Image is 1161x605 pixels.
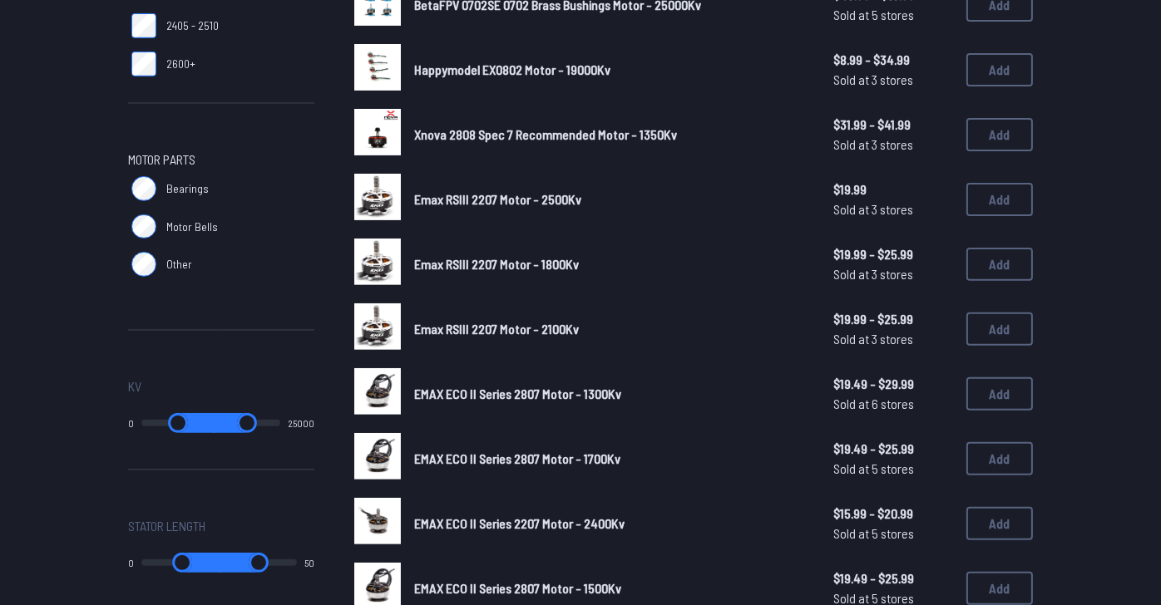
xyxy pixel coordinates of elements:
[833,135,953,155] span: Sold at 3 stores
[414,580,621,596] span: EMAX ECO II Series 2807 Motor - 1500Kv
[414,126,677,142] span: Xnova 2808 Spec 7 Recommended Motor - 1350Kv
[414,386,621,401] span: EMAX ECO II Series 2807 Motor - 1300Kv
[414,61,610,77] span: Happymodel EX0802 Motor - 19000Kv
[354,174,401,225] a: image
[966,377,1033,411] button: Add
[414,254,807,274] a: Emax RSIII 2207 Motor - 1800Kv
[354,433,401,480] img: image
[354,498,401,549] a: image
[131,214,156,239] input: Motor Bells
[131,176,156,201] input: Bearings
[833,244,953,264] span: $19.99 - $25.99
[966,312,1033,346] button: Add
[833,524,953,544] span: Sold at 5 stores
[414,60,807,80] a: Happymodel EX0802 Motor - 19000Kv
[833,439,953,459] span: $19.49 - $25.99
[833,180,953,199] span: $19.99
[966,248,1033,281] button: Add
[166,256,192,273] span: Other
[966,118,1033,151] button: Add
[128,516,205,536] span: Stator Length
[354,239,401,290] a: image
[966,183,1033,216] button: Add
[166,17,219,34] span: 2405 - 2510
[966,53,1033,86] button: Add
[833,459,953,479] span: Sold at 5 stores
[354,109,401,160] a: image
[166,180,209,197] span: Bearings
[354,498,401,544] img: image
[304,556,314,569] output: 50
[833,374,953,394] span: $19.49 - $29.99
[354,368,401,420] a: image
[354,433,401,484] a: image
[414,450,620,466] span: EMAX ECO II Series 2807 Motor - 1700Kv
[414,514,807,534] a: EMAX ECO II Series 2207 Motor - 2400Kv
[833,329,953,349] span: Sold at 3 stores
[833,115,953,135] span: $31.99 - $41.99
[833,50,953,70] span: $8.99 - $34.99
[833,504,953,524] span: $15.99 - $20.99
[414,319,807,339] a: Emax RSIII 2207 Motor - 2100Kv
[966,572,1033,605] button: Add
[414,191,581,207] span: Emax RSIII 2207 Motor - 2500Kv
[354,174,401,220] img: image
[131,252,156,277] input: Other
[288,416,314,430] output: 25000
[128,416,134,430] output: 0
[833,394,953,414] span: Sold at 6 stores
[128,376,141,396] span: Kv
[414,256,579,272] span: Emax RSIII 2207 Motor - 1800Kv
[414,449,807,469] a: EMAX ECO II Series 2807 Motor - 1700Kv
[966,507,1033,540] button: Add
[354,44,401,91] img: image
[354,44,401,96] a: image
[833,199,953,219] span: Sold at 3 stores
[414,515,625,531] span: EMAX ECO II Series 2207 Motor - 2400Kv
[354,303,401,350] img: image
[833,264,953,284] span: Sold at 3 stores
[131,13,156,38] input: 2405 - 2510
[128,556,134,569] output: 0
[354,239,401,285] img: image
[354,109,401,155] img: image
[833,568,953,588] span: $19.49 - $25.99
[414,189,807,209] a: Emax RSIII 2207 Motor - 2500Kv
[833,309,953,329] span: $19.99 - $25.99
[414,125,807,145] a: Xnova 2808 Spec 7 Recommended Motor - 1350Kv
[833,70,953,90] span: Sold at 3 stores
[966,442,1033,475] button: Add
[166,219,218,235] span: Motor Bells
[354,303,401,355] a: image
[166,56,195,72] span: 2600+
[131,52,156,76] input: 2600+
[414,384,807,404] a: EMAX ECO II Series 2807 Motor - 1300Kv
[128,150,195,170] span: Motor Parts
[414,321,579,337] span: Emax RSIII 2207 Motor - 2100Kv
[354,368,401,415] img: image
[833,5,953,25] span: Sold at 5 stores
[414,578,807,598] a: EMAX ECO II Series 2807 Motor - 1500Kv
